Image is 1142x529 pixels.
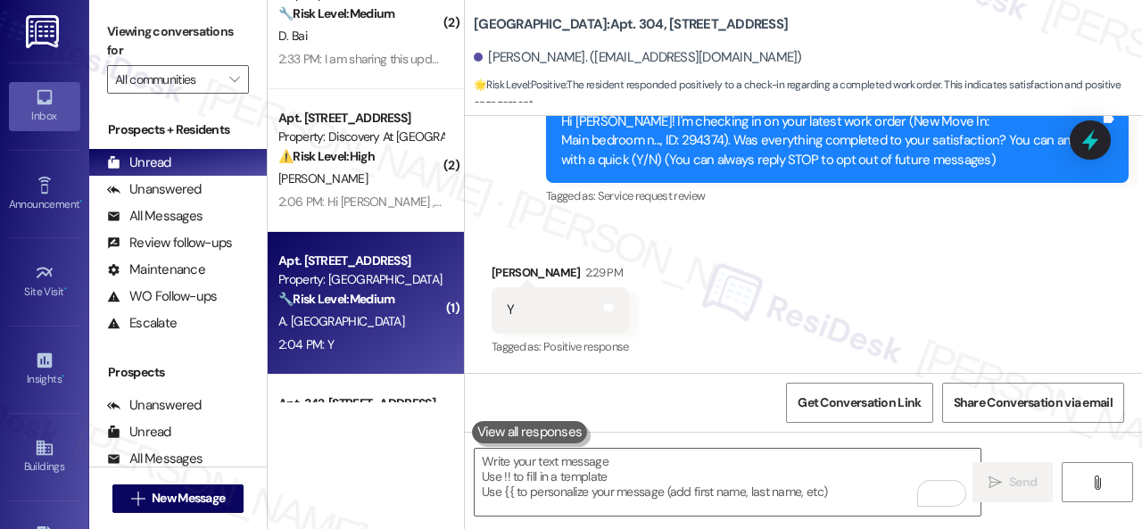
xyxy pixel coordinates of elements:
[115,65,220,94] input: All communities
[107,153,171,172] div: Unread
[278,394,443,413] div: Apt. 342, [STREET_ADDRESS]
[954,393,1113,412] span: Share Conversation via email
[131,492,145,506] i: 
[507,301,514,319] div: Y
[229,72,239,87] i: 
[9,345,80,393] a: Insights •
[107,450,203,468] div: All Messages
[278,336,334,352] div: 2:04 PM: Y
[278,252,443,270] div: Apt. [STREET_ADDRESS]
[561,112,1100,169] div: Hi [PERSON_NAME]! I'm checking in on your latest work order (New Move In: Main bedroom n..., ID: ...
[112,484,244,513] button: New Message
[278,313,404,329] span: A. [GEOGRAPHIC_DATA]
[107,396,202,415] div: Unanswered
[543,339,629,354] span: Positive response
[278,170,368,186] span: [PERSON_NAME]
[79,195,82,208] span: •
[598,188,706,203] span: Service request review
[152,489,225,508] span: New Message
[107,287,217,306] div: WO Follow-ups
[107,207,203,226] div: All Messages
[278,28,307,44] span: D. Bai
[89,120,267,139] div: Prospects + Residents
[107,260,205,279] div: Maintenance
[278,270,443,289] div: Property: [GEOGRAPHIC_DATA]
[62,370,64,383] span: •
[474,78,566,92] strong: 🌟 Risk Level: Positive
[9,258,80,306] a: Site Visit •
[9,82,80,130] a: Inbox
[64,283,67,295] span: •
[107,234,232,252] div: Review follow-ups
[278,148,375,164] strong: ⚠️ Risk Level: High
[278,128,443,146] div: Property: Discovery At [GEOGRAPHIC_DATA]
[278,109,443,128] div: Apt. [STREET_ADDRESS]
[989,475,1002,490] i: 
[581,263,623,282] div: 2:29 PM
[107,423,171,442] div: Unread
[278,291,394,307] strong: 🔧 Risk Level: Medium
[798,393,921,412] span: Get Conversation Link
[475,449,981,516] textarea: To enrich screen reader interactions, please activate Accessibility in Grammarly extension settings
[107,180,202,199] div: Unanswered
[546,183,1129,209] div: Tagged as:
[9,433,80,481] a: Buildings
[492,263,629,288] div: [PERSON_NAME]
[492,334,629,360] div: Tagged as:
[89,363,267,382] div: Prospects
[1090,475,1104,490] i: 
[26,15,62,48] img: ResiDesk Logo
[1009,473,1037,492] span: Send
[107,18,249,65] label: Viewing conversations for
[474,15,788,34] b: [GEOGRAPHIC_DATA]: Apt. 304, [STREET_ADDRESS]
[942,383,1124,423] button: Share Conversation via email
[278,5,394,21] strong: 🔧 Risk Level: Medium
[972,462,1053,502] button: Send
[786,383,932,423] button: Get Conversation Link
[474,76,1142,114] span: : The resident responded positively to a check-in regarding a completed work order. This indicate...
[107,314,177,333] div: Escalate
[474,48,802,67] div: [PERSON_NAME]. ([EMAIL_ADDRESS][DOMAIN_NAME])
